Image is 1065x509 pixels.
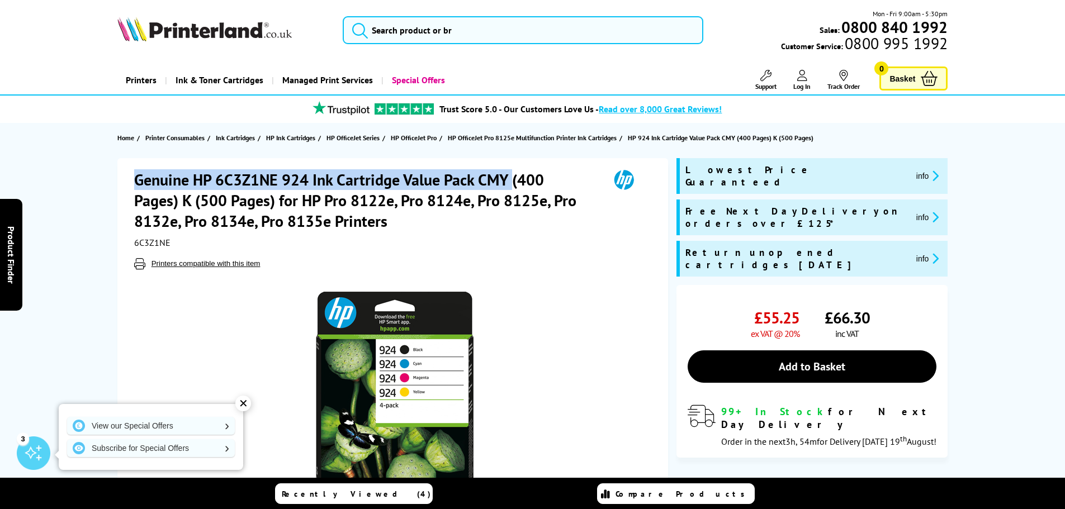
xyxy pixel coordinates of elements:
a: Recently Viewed (4) [275,483,433,504]
span: inc VAT [835,328,859,339]
a: Ink & Toner Cartridges [165,66,272,94]
a: Support [755,70,777,91]
div: 3 [17,432,29,445]
span: Sales: [820,25,840,35]
img: trustpilot rating [375,103,434,115]
a: Home [117,132,137,144]
a: 0800 840 1992 [840,22,948,32]
span: Basket [889,71,915,86]
a: Basket 0 [879,66,948,91]
span: HP 924 Ink Cartridge Value Pack CMY (400 Pages) K (500 Pages) [628,134,813,142]
h1: Genuine HP 6C3Z1NE 924 Ink Cartridge Value Pack CMY (400 Pages) K (500 Pages) for HP Pro 8122e, P... [134,169,598,231]
span: HP OfficeJet Pro 8125e Multifunction Printer Ink Cartridges [448,132,617,144]
input: Search product or br [343,16,703,44]
span: 0 [874,61,888,75]
img: HP [598,169,650,190]
span: Read over 8,000 Great Reviews! [599,103,722,115]
span: Printer Consumables [145,132,205,144]
button: Printers compatible with this item [148,259,264,268]
span: Support [755,82,777,91]
a: HP OfficeJet Pro 8125e Multifunction Printer Ink Cartridges [448,132,619,144]
a: Ink Cartridges [216,132,258,144]
span: 0800 995 1992 [843,38,948,49]
span: Customer Service: [781,38,948,51]
span: HP Ink Cartridges [266,132,315,144]
span: Ink Cartridges [216,132,255,144]
button: promo-description [913,169,943,182]
a: Log In [793,70,811,91]
sup: th [900,434,907,444]
span: Ink & Toner Cartridges [176,66,263,94]
div: modal_delivery [688,405,936,446]
span: Compare Products [616,489,751,499]
a: Track Order [827,70,860,91]
a: Printer Consumables [145,132,207,144]
span: Return unopened cartridges [DATE] [685,246,907,271]
span: Lowest Price Guaranteed [685,164,907,188]
span: Free Next Day Delivery on orders over £125* [685,205,907,230]
b: 0800 840 1992 [841,17,948,37]
img: trustpilot rating [307,101,375,115]
a: Special Offers [381,66,453,94]
span: Home [117,132,134,144]
button: promo-description [913,211,943,223]
img: Printerland Logo [117,17,292,41]
a: Compare Products [597,483,755,504]
a: Printerland Logo [117,17,329,44]
span: ex VAT @ 20% [751,328,799,339]
a: Printers [117,66,165,94]
a: View our Special Offers [67,417,235,435]
span: £66.30 [825,307,870,328]
div: ✕ [235,396,251,411]
span: HP OfficeJet Series [326,132,380,144]
span: 3h, 54m [785,436,817,447]
span: 99+ In Stock [721,405,828,418]
span: Log In [793,82,811,91]
span: HP OfficeJet Pro [391,132,437,144]
a: HP OfficeJet Series [326,132,382,144]
a: Subscribe for Special Offers [67,439,235,457]
a: Add to Basket [688,350,936,383]
a: Trust Score 5.0 - Our Customers Love Us -Read over 8,000 Great Reviews! [439,103,722,115]
span: Product Finder [6,226,17,283]
span: Recently Viewed (4) [282,489,431,499]
a: Managed Print Services [272,66,381,94]
a: HP OfficeJet Pro [391,132,439,144]
span: Mon - Fri 9:00am - 5:30pm [873,8,948,19]
a: HP Ink Cartridges [266,132,318,144]
span: 6C3Z1NE [134,237,171,248]
span: £55.25 [754,307,799,328]
span: Order in the next for Delivery [DATE] 19 August! [721,436,936,447]
button: promo-description [913,252,943,265]
div: for Next Day Delivery [721,405,936,431]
